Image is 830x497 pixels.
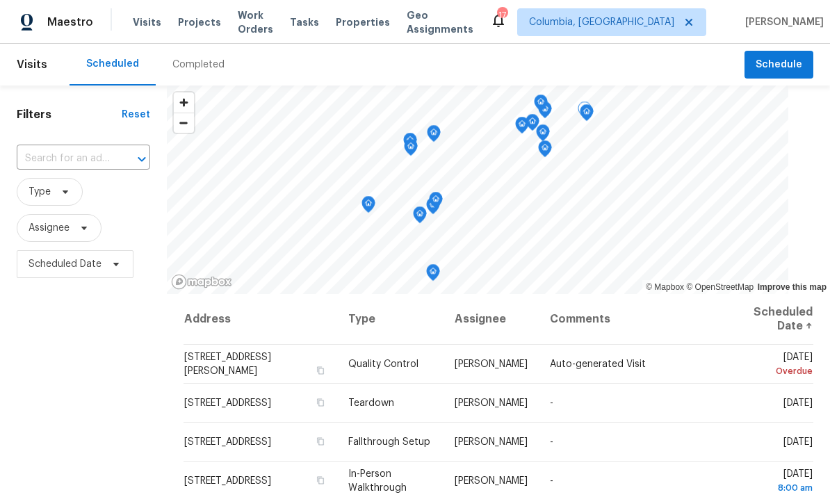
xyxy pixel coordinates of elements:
span: Geo Assignments [407,8,473,36]
th: Comments [539,294,728,345]
span: Quality Control [348,359,418,369]
span: Teardown [348,398,394,408]
span: Auto-generated Visit [550,359,646,369]
span: Maestro [47,15,93,29]
button: Zoom in [174,92,194,113]
div: Map marker [429,192,443,213]
span: [PERSON_NAME] [740,15,824,29]
span: Work Orders [238,8,273,36]
span: [PERSON_NAME] [455,359,528,369]
span: Fallthrough Setup [348,437,430,447]
div: Reset [122,108,150,122]
th: Type [337,294,444,345]
div: Map marker [515,117,529,138]
span: [STREET_ADDRESS] [184,437,271,447]
a: Mapbox [646,282,684,292]
span: In-Person Walkthrough [348,469,407,493]
span: Properties [336,15,390,29]
span: [DATE] [783,437,813,447]
a: OpenStreetMap [686,282,754,292]
span: - [550,398,553,408]
div: Overdue [739,364,813,378]
th: Assignee [444,294,539,345]
div: Map marker [538,140,552,162]
button: Copy Address [314,396,326,409]
button: Zoom out [174,113,194,133]
div: Map marker [534,95,548,116]
span: [PERSON_NAME] [455,398,528,408]
div: Map marker [427,125,441,147]
span: Columbia, [GEOGRAPHIC_DATA] [529,15,674,29]
span: Type [29,185,51,199]
span: - [550,476,553,486]
div: 8:00 am [739,481,813,495]
button: Copy Address [314,435,326,448]
div: Map marker [536,124,550,146]
span: [PERSON_NAME] [455,437,528,447]
h1: Filters [17,108,122,122]
span: - [550,437,553,447]
th: Scheduled Date ↑ [728,294,813,345]
span: [DATE] [783,398,813,408]
span: Visits [17,49,47,80]
canvas: Map [167,85,788,294]
div: Map marker [538,101,552,123]
button: Schedule [744,51,813,79]
a: Improve this map [758,282,827,292]
span: Projects [178,15,221,29]
div: Map marker [403,133,417,154]
div: Scheduled [86,57,139,71]
span: [STREET_ADDRESS] [184,398,271,408]
div: Map marker [426,197,440,219]
div: Map marker [426,264,440,286]
button: Copy Address [314,474,326,487]
div: Map marker [578,101,592,123]
div: Map marker [413,206,427,228]
div: Map marker [580,104,594,126]
span: Tasks [290,17,319,27]
span: [STREET_ADDRESS][PERSON_NAME] [184,352,271,376]
span: Scheduled Date [29,257,101,271]
th: Address [184,294,338,345]
span: Visits [133,15,161,29]
span: Schedule [756,56,802,74]
div: Map marker [404,139,418,161]
div: Map marker [361,196,375,218]
div: Completed [172,58,225,72]
button: Copy Address [314,364,326,377]
span: [DATE] [739,352,813,378]
div: Map marker [526,114,539,136]
span: [DATE] [739,469,813,495]
span: [STREET_ADDRESS] [184,476,271,486]
a: Mapbox homepage [171,274,232,290]
div: 17 [497,8,507,22]
span: Assignee [29,221,70,235]
input: Search for an address... [17,148,111,170]
span: [PERSON_NAME] [455,476,528,486]
button: Open [132,149,152,169]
